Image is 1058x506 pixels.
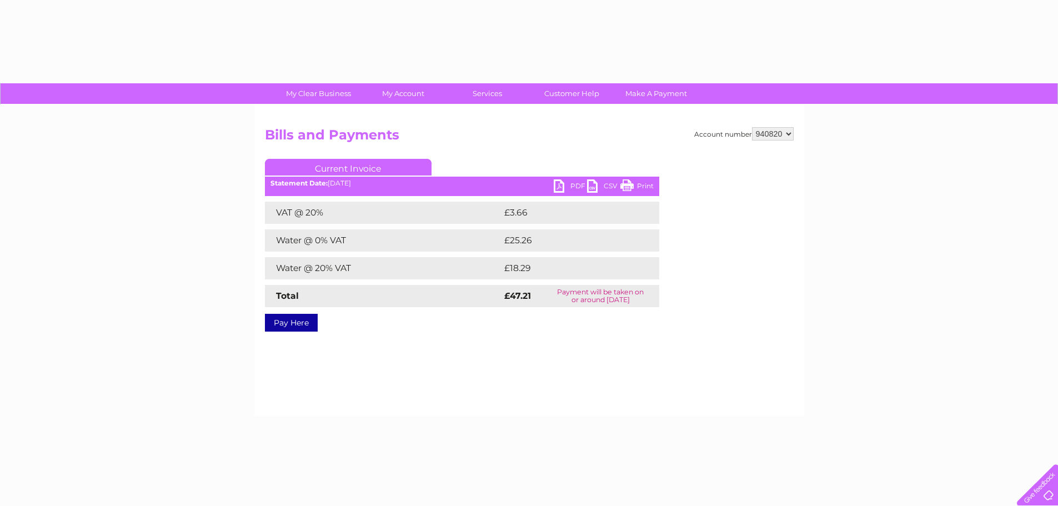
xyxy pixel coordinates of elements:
td: Water @ 20% VAT [265,257,502,279]
a: Customer Help [526,83,618,104]
strong: Total [276,290,299,301]
a: PDF [554,179,587,196]
a: My Account [357,83,449,104]
div: Account number [694,127,794,141]
a: Pay Here [265,314,318,332]
a: Make A Payment [610,83,702,104]
a: CSV [587,179,620,196]
h2: Bills and Payments [265,127,794,148]
b: Statement Date: [270,179,328,187]
a: Print [620,179,654,196]
td: £25.26 [502,229,636,252]
a: Current Invoice [265,159,432,176]
a: Services [442,83,533,104]
td: £18.29 [502,257,636,279]
strong: £47.21 [504,290,531,301]
td: Payment will be taken on or around [DATE] [542,285,659,307]
a: My Clear Business [273,83,364,104]
td: VAT @ 20% [265,202,502,224]
td: £3.66 [502,202,634,224]
div: [DATE] [265,179,659,187]
td: Water @ 0% VAT [265,229,502,252]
